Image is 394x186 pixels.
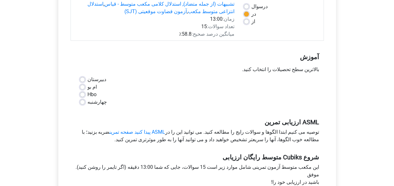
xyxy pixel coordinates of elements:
[87,76,106,83] label: دبیرستان
[75,118,319,126] h5: ASML ارزیابی تمرین
[207,23,234,29] span: تعداد سوالات:
[179,31,234,37] font: 58.8٪
[104,1,181,7] a: استدلال کلامی مکعب متوسط - قیاس
[87,1,234,14] a: استدلال انتزاعی متوسط مکعب
[87,98,107,106] label: چهارشنبه
[210,16,234,22] font: 13:00
[251,10,256,18] label: در
[109,129,165,135] a: ASML پیدا کنید صفحه تمرین
[124,8,187,14] a: آزمون قضاوت موقعیتی (SJT)
[192,31,234,37] span: میانگین درصد صحیح:
[71,66,324,76] div: بالاترین سطح تحصیلات را انتخاب کنید.
[251,3,268,10] label: سوال
[223,16,234,22] span: زمان:
[71,128,324,146] div: توصیه می کنیم ابتدا الگوها و سوالات رایج را مطالعه کنید. می توانید این را در ضربه بزنید؛ با مطالع...
[87,91,97,98] label: Hbo
[75,51,319,63] h5: آموزش
[87,83,97,91] label: ام بو
[251,18,255,25] label: از
[201,23,234,29] font: 15
[75,153,319,161] h5: شروع Cubiks متوسط رایگان ارزیابی
[263,3,268,9] span: در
